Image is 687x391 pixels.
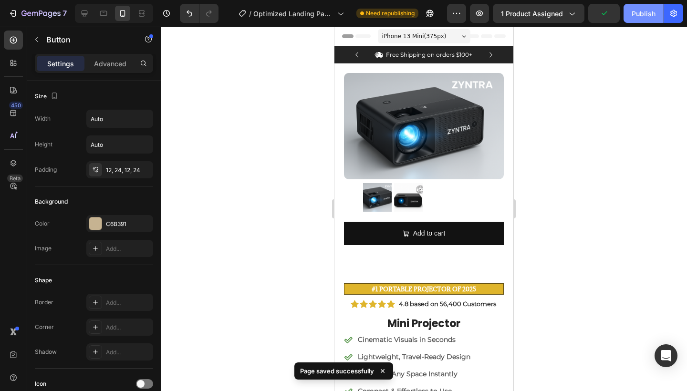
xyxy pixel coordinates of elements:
div: Shape [35,276,52,285]
strong: Compact & Effortless to Use [23,360,117,369]
div: Add... [106,323,151,332]
div: Color [35,219,50,228]
div: Width [35,114,51,123]
iframe: Design area [334,27,513,391]
div: Add... [106,245,151,253]
p: Advanced [94,59,126,69]
button: Publish [624,4,664,23]
div: Publish [632,9,656,19]
div: Beta [7,175,23,182]
div: Shadow [35,348,57,356]
div: Add... [106,348,151,357]
button: 7 [4,4,71,23]
button: 1 product assigned [493,4,584,23]
span: 1 product assigned [501,9,563,19]
p: Settings [47,59,74,69]
div: 12, 24, 12, 24 [106,166,151,175]
span: Need republishing [366,9,415,18]
div: Corner [35,323,54,331]
input: Auto [87,110,153,127]
div: Border [35,298,53,307]
div: Padding [35,165,57,174]
div: Image [35,244,52,253]
p: Page saved successfully [300,366,374,376]
div: 450 [9,102,23,109]
span: / [249,9,251,19]
p: Button [46,34,127,45]
input: Auto [87,136,153,153]
p: 7 [62,8,67,19]
div: Open Intercom Messenger [655,344,677,367]
div: C6B391 [106,220,151,228]
div: Size [35,90,60,103]
div: Add... [106,298,151,307]
div: Background [35,197,68,206]
span: Optimized Landing Page Template [253,9,333,19]
div: Undo/Redo [180,4,219,23]
div: Icon [35,380,46,388]
div: Height [35,140,52,149]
